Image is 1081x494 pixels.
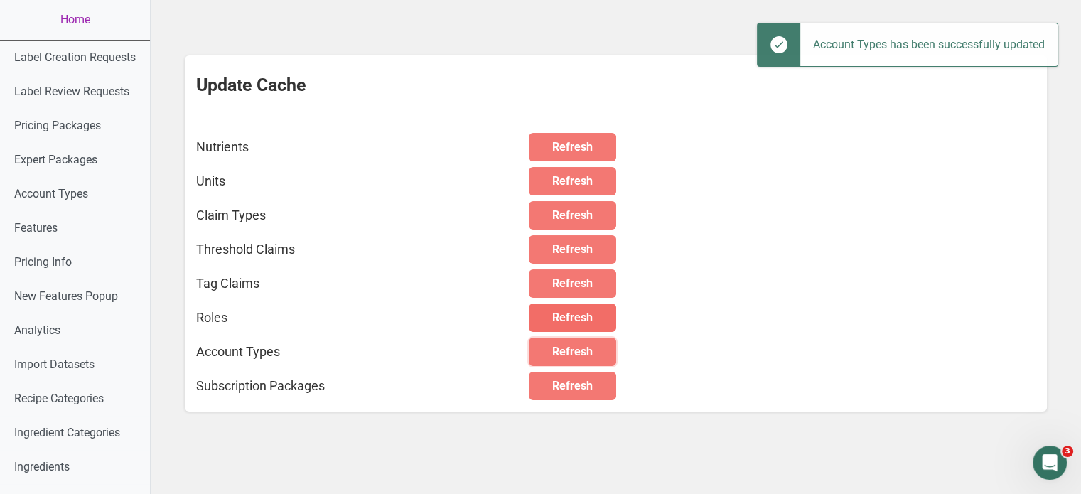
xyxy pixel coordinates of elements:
[552,309,593,326] span: Refresh
[529,269,616,298] button: Refresh
[196,139,249,156] div: Nutrients
[529,167,616,195] button: Refresh
[196,275,259,292] div: Tag Claims
[552,241,593,258] span: Refresh
[1033,446,1067,480] iframe: Intercom live chat
[196,73,1036,97] h3: Update Cache
[1062,446,1073,457] span: 3
[529,133,616,161] button: Refresh
[196,241,295,258] div: Threshold Claims
[196,377,325,394] div: Subscription Packages
[552,207,593,224] span: Refresh
[196,173,225,190] div: Units
[552,139,593,156] span: Refresh
[552,377,593,394] span: Refresh
[552,173,593,190] span: Refresh
[552,275,593,292] span: Refresh
[529,201,616,230] button: Refresh
[196,207,266,224] div: Claim Types
[529,338,616,366] button: Refresh
[529,304,616,332] button: Refresh
[529,372,616,400] button: Refresh
[800,23,1058,66] div: Account Types has been successfully updated
[529,235,616,264] button: Refresh
[552,343,593,360] span: Refresh
[196,309,227,326] div: Roles
[196,343,280,360] div: Account Types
